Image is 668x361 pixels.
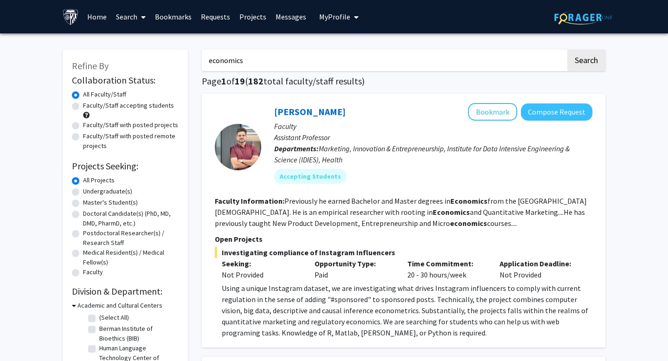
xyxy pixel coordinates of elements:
[274,106,346,117] a: [PERSON_NAME]
[235,75,245,87] span: 19
[83,248,179,267] label: Medical Resident(s) / Medical Fellow(s)
[83,101,174,110] label: Faculty/Staff accepting students
[150,0,196,33] a: Bookmarks
[202,50,566,71] input: Search Keywords
[222,283,592,338] div: Using a unique Instagram dataset, we are investigating what drives Instagram influencers to compl...
[83,267,103,277] label: Faculty
[274,121,592,132] p: Faculty
[72,75,179,86] h2: Collaboration Status:
[202,76,605,87] h1: Page of ( total faculty/staff results)
[274,169,347,184] mat-chip: Accepting Students
[77,301,162,310] h3: Academic and Cultural Centers
[315,258,393,269] p: Opportunity Type:
[215,233,592,245] p: Open Projects
[450,219,487,228] b: economics
[400,258,493,280] div: 20 - 30 hours/week
[72,161,179,172] h2: Projects Seeking:
[248,75,263,87] span: 182
[111,0,150,33] a: Search
[433,207,470,217] b: Economics
[521,103,592,121] button: Compose Request to Manuel Hermosilla
[83,131,179,151] label: Faculty/Staff with posted remote projects
[83,187,132,196] label: Undergraduate(s)
[83,0,111,33] a: Home
[500,258,578,269] p: Application Deadline:
[407,258,486,269] p: Time Commitment:
[308,258,400,280] div: Paid
[83,90,126,99] label: All Faculty/Staff
[221,75,226,87] span: 1
[72,286,179,297] h2: Division & Department:
[271,0,311,33] a: Messages
[72,60,109,71] span: Refine By
[468,103,517,121] button: Add Manuel Hermosilla to Bookmarks
[222,269,301,280] div: Not Provided
[63,9,79,25] img: Johns Hopkins University Logo
[215,247,592,258] span: Investigating compliance of Instagram Influencers
[274,132,592,143] p: Assistant Professor
[83,228,179,248] label: Postdoctoral Researcher(s) / Research Staff
[274,144,319,153] b: Departments:
[554,10,612,25] img: ForagerOne Logo
[215,196,284,206] b: Faculty Information:
[215,196,587,228] fg-read-more: Previously he earned Bachelor and Master degrees in from the [GEOGRAPHIC_DATA][DEMOGRAPHIC_DATA]....
[7,319,39,354] iframe: Chat
[235,0,271,33] a: Projects
[222,258,301,269] p: Seeking:
[83,120,178,130] label: Faculty/Staff with posted projects
[83,209,179,228] label: Doctoral Candidate(s) (PhD, MD, DMD, PharmD, etc.)
[83,198,138,207] label: Master's Student(s)
[274,144,570,164] span: Marketing, Innovation & Entrepreneurship, Institute for Data Intensive Engineering & Science (IDI...
[99,313,129,322] label: (Select All)
[493,258,585,280] div: Not Provided
[567,50,605,71] button: Search
[450,196,488,206] b: Economics
[83,175,115,185] label: All Projects
[319,12,350,21] span: My Profile
[99,324,176,343] label: Berman Institute of Bioethics (BIB)
[196,0,235,33] a: Requests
